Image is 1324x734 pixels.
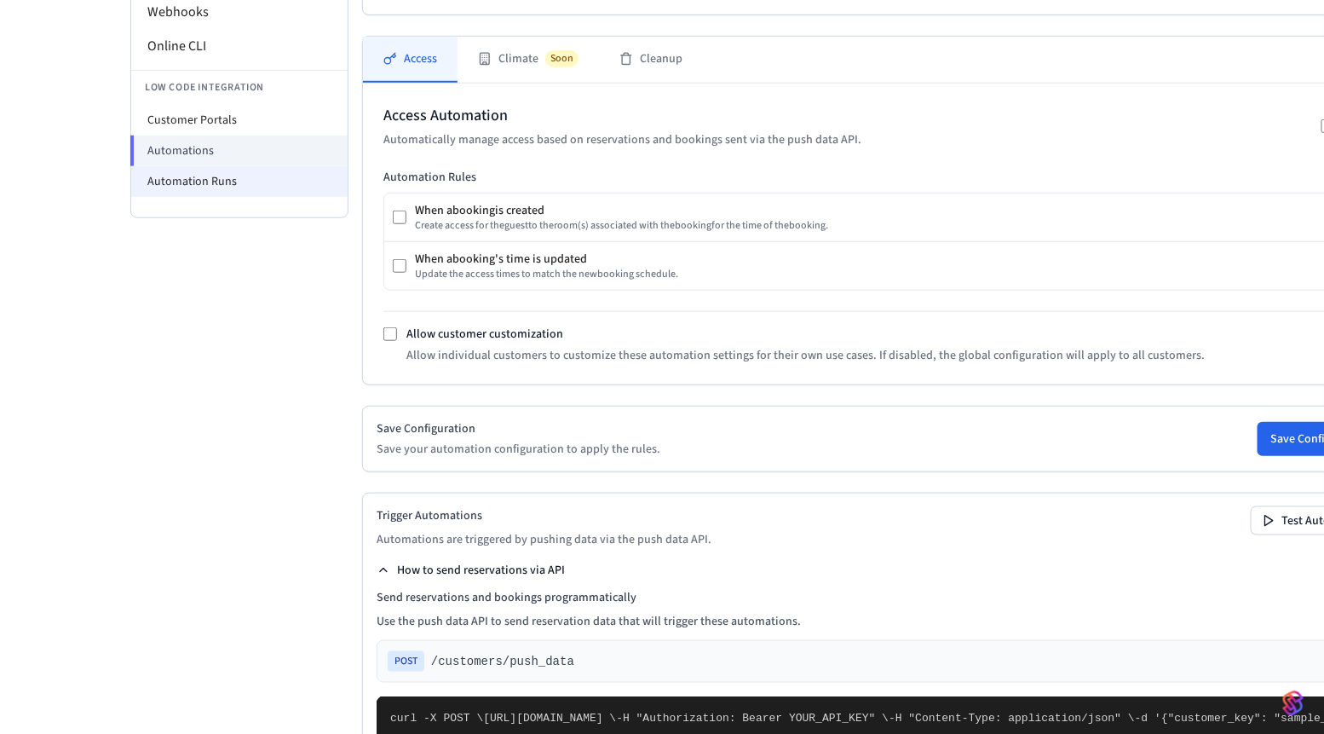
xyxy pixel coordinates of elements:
[377,441,660,458] p: Save your automation configuration to apply the rules.
[415,268,678,281] div: Update the access times to match the new booking schedule.
[599,37,703,83] button: Cleanup
[407,347,1206,364] p: Allow individual customers to customize these automation settings for their own use cases. If dis...
[377,562,565,579] button: How to send reservations via API
[377,420,660,437] h2: Save Configuration
[545,50,579,67] span: Soon
[388,651,424,672] span: POST
[1135,712,1168,725] span: -d '{
[415,202,828,219] div: When a booking is created
[458,37,599,83] button: ClimateSoon
[131,29,348,63] li: Online CLI
[383,104,861,128] h2: Access Automation
[889,712,1135,725] span: -H "Content-Type: application/json" \
[415,219,828,233] div: Create access for the guest to the room (s) associated with the booking for the time of the booki...
[1283,690,1304,717] img: SeamLogoGradient.69752ec5.svg
[363,37,458,83] button: Access
[131,166,348,197] li: Automation Runs
[131,105,348,136] li: Customer Portals
[431,653,574,670] span: /customers/push_data
[131,70,348,105] li: Low Code Integration
[377,531,711,548] p: Automations are triggered by pushing data via the push data API.
[415,251,678,268] div: When a booking 's time is updated
[407,326,564,343] label: Allow customer customization
[483,712,616,725] span: [URL][DOMAIN_NAME] \
[390,712,483,725] span: curl -X POST \
[383,131,861,148] p: Automatically manage access based on reservations and bookings sent via the push data API.
[616,712,889,725] span: -H "Authorization: Bearer YOUR_API_KEY" \
[377,507,711,524] h2: Trigger Automations
[130,136,348,166] li: Automations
